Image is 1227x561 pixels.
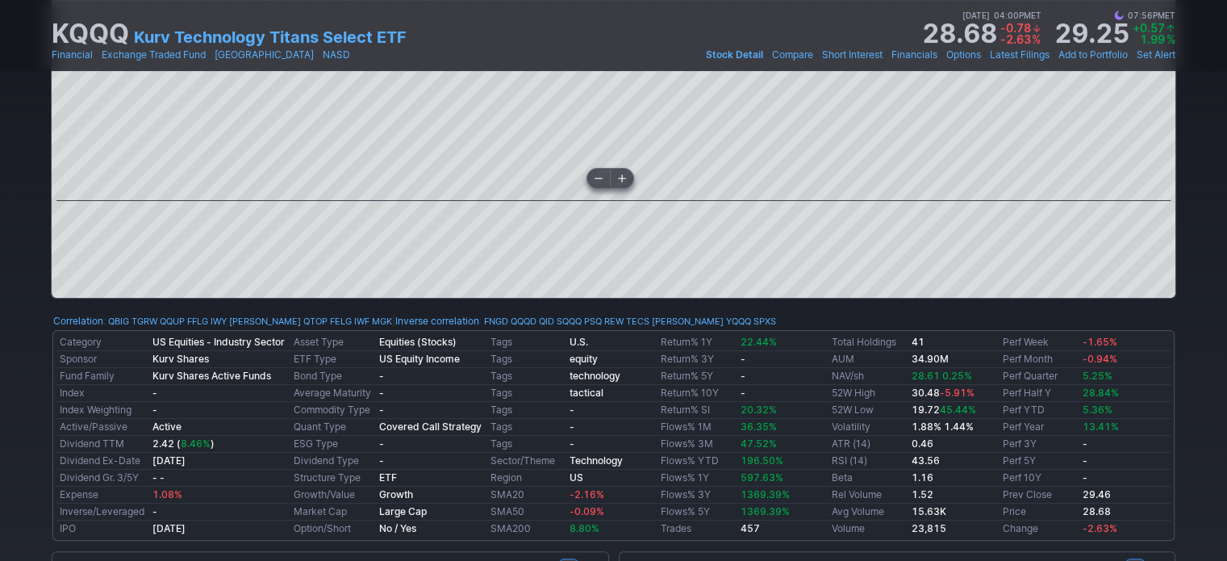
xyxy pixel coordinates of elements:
b: [DATE] [152,454,186,467]
td: Tags [486,334,566,351]
a: U.S. [570,336,588,348]
a: Correlation [53,315,103,327]
span: -1.65% [1083,336,1117,348]
a: technology [570,370,620,382]
td: NAV/sh [828,368,908,385]
a: NASD [323,47,350,63]
b: - [152,387,157,399]
span: • [94,47,100,63]
a: Dividend TTM [60,437,124,450]
td: Perf Year [1000,419,1079,436]
b: - [741,370,745,382]
b: Kurv Shares Active Funds [152,370,271,382]
strong: 29.25 [1054,21,1129,47]
td: Flows% 3M [657,436,737,453]
div: : [53,313,392,329]
span: • [983,47,988,63]
span: -2.16% [570,488,604,500]
b: - [1083,471,1087,484]
b: 23,815 [912,522,946,534]
span: Latest Filings [990,48,1050,61]
a: Add to Portfolio [1058,47,1128,63]
td: Return% 10Y [657,385,737,402]
button: Zoom out [587,169,610,188]
span: 196.50% [741,454,783,467]
td: Option/Short [290,521,376,538]
td: Flows% 3Y [657,487,737,504]
a: REW [604,313,624,329]
td: Perf Week [1000,334,1079,351]
td: Quant Type [290,419,376,436]
b: - [379,454,384,467]
a: Latest Filings [990,47,1050,63]
td: Tags [486,385,566,402]
td: Asset Type [290,334,376,351]
span: -5.91% [940,387,975,399]
td: ETF Type [290,351,376,368]
b: 1.52 [912,488,933,500]
span: 5.25% [1083,370,1112,382]
span: • [1129,47,1135,63]
span: • [884,47,890,63]
td: Perf Quarter [1000,368,1079,385]
td: Rel Volume [828,487,908,504]
a: Stock Detail [706,47,763,63]
td: Sponsor [56,351,149,368]
b: - [1083,437,1087,450]
span: 36.35% [741,421,777,433]
b: Covered Call Strategy [379,421,482,433]
td: Perf Half Y [1000,385,1079,402]
b: - [152,404,157,416]
span: -0.09% [570,505,604,517]
span: 13.41% [1083,421,1119,433]
td: Fund Family [56,368,149,385]
a: Dividend Gr. 3/5Y [60,471,139,484]
td: Prev Close [1000,487,1079,504]
b: [DATE] [152,522,186,534]
td: Beta [828,470,908,487]
td: Index Weighting [56,402,149,419]
span: • [207,47,213,63]
td: AUM [828,351,908,368]
a: [PERSON_NAME] [652,313,724,329]
h1: KQQQ [52,21,129,47]
b: 0.46 [912,437,933,450]
a: Financials [891,47,937,63]
a: - - [152,471,165,484]
td: Expense [56,487,149,504]
td: Bond Type [290,368,376,385]
b: - [570,404,574,416]
button: Zoom in [611,169,633,188]
b: - [570,437,574,450]
td: SMA200 [486,521,566,538]
td: Return% 5Y [657,368,737,385]
b: - [379,437,384,450]
span: 07:56PM ET [1114,8,1175,23]
span: • [1124,8,1128,23]
b: US [570,471,583,484]
span: • [815,47,820,63]
a: Dividend Ex-Date [60,454,140,467]
b: ETF [379,471,397,484]
span: % [1166,32,1175,46]
td: RSI (14) [828,453,908,470]
strong: 28.68 [922,21,997,47]
td: Average Maturity [290,385,376,402]
td: Tags [486,436,566,453]
b: 43.56 [912,454,940,467]
td: Market Cap [290,504,376,521]
b: 28.68 [1083,505,1111,517]
span: • [990,8,994,23]
td: Trades [657,521,737,538]
td: Perf 5Y [1000,453,1079,470]
b: - [379,404,384,416]
span: 22.44% [741,336,777,348]
span: -0.78 [1000,21,1031,35]
b: - [741,353,745,365]
td: Inverse/Leveraged [56,504,149,521]
a: Financial [52,47,93,63]
td: Total Holdings [828,334,908,351]
span: % [1032,32,1041,46]
td: Tags [486,368,566,385]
